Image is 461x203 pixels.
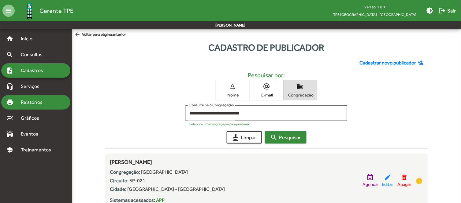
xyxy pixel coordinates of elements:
[110,178,128,183] strong: Circuito:
[263,83,270,90] mat-icon: alternate_email
[284,80,317,100] button: Congregação
[416,177,423,185] mat-icon: info
[156,197,165,203] span: APP
[20,1,39,21] img: Logo
[6,146,13,154] mat-icon: school
[426,7,434,14] mat-icon: brightness_medium
[6,130,13,138] mat-icon: stadium
[72,41,461,54] div: Cadastro de publicador
[439,7,446,14] mat-icon: logout
[270,132,301,143] span: Pesquisar
[360,59,416,67] span: Cadastrar novo publicador
[110,169,140,175] strong: Congregação:
[232,132,256,143] span: Limpar
[250,80,283,100] button: E-mail
[74,31,82,38] mat-icon: arrow_back
[39,6,73,16] span: Gerente TPE
[285,92,316,98] span: Congregação
[17,114,47,122] span: Gráficos
[418,60,426,66] mat-icon: person_add
[297,83,304,90] mat-icon: domain
[2,5,15,17] mat-icon: menu
[329,3,422,11] div: Versão: 1.8.1
[110,197,155,203] strong: Sistemas acessados:
[229,83,236,90] mat-icon: text_rotation_none
[17,51,50,58] span: Consultas
[6,99,13,106] mat-icon: print
[6,67,13,74] mat-icon: note_add
[129,178,145,183] span: SP-021
[17,130,46,138] span: Eventos
[74,31,126,38] span: Voltar para página anterior
[17,67,51,74] span: Cadastros
[6,51,13,58] mat-icon: search
[232,134,240,141] mat-icon: cleaning_services
[217,92,248,98] span: Nome
[329,11,422,18] span: TPE [GEOGRAPHIC_DATA] - [GEOGRAPHIC_DATA]
[384,174,392,181] mat-icon: edit
[17,83,48,90] span: Serviços
[189,122,251,126] mat-hint: Selecione uma congregação para pesquisar.
[17,146,58,154] span: Treinamentos
[401,174,408,181] mat-icon: delete_forever
[363,181,378,188] span: Agenda
[216,80,249,100] button: Nome
[382,181,393,188] span: Editar
[127,186,225,192] span: [GEOGRAPHIC_DATA] - [GEOGRAPHIC_DATA]
[141,169,188,175] span: [GEOGRAPHIC_DATA]
[6,83,13,90] mat-icon: headset_mic
[436,5,459,16] button: Sair
[17,35,41,42] span: Início
[251,92,282,98] span: E-mail
[367,174,374,181] mat-icon: event_note
[110,159,152,165] span: [PERSON_NAME]
[6,114,13,122] mat-icon: multiline_chart
[15,1,73,21] a: Gerente TPE
[227,131,262,143] button: Limpar
[265,131,307,143] button: Pesquisar
[439,5,456,16] span: Sair
[6,35,13,42] mat-icon: home
[110,71,423,79] h5: Pesquisar por:
[110,186,126,192] strong: Cidade:
[17,99,50,106] span: Relatórios
[398,181,411,188] span: Apagar
[270,134,278,141] mat-icon: search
